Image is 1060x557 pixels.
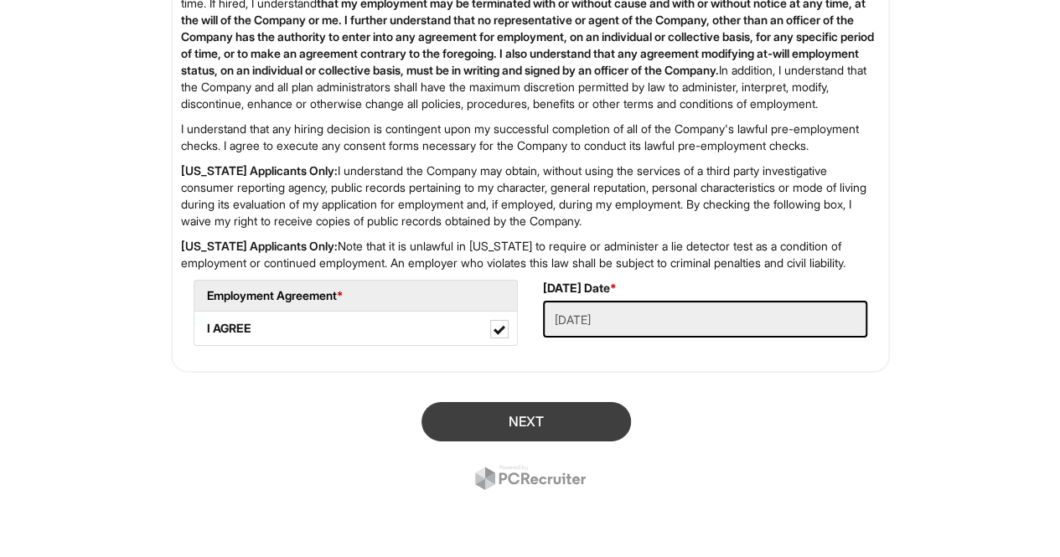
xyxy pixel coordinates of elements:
p: I understand the Company may obtain, without using the services of a third party investigative co... [181,162,880,230]
strong: [US_STATE] Applicants Only: [181,163,338,178]
p: Note that it is unlawful in [US_STATE] to require or administer a lie detector test as a conditio... [181,238,880,271]
input: Today's Date [543,301,867,338]
button: Next [421,402,631,441]
h5: Employment Agreement [207,289,504,302]
strong: [US_STATE] Applicants Only: [181,239,338,253]
label: [DATE] Date [543,280,617,297]
p: I understand that any hiring decision is contingent upon my successful completion of all of the C... [181,121,880,154]
label: I AGREE [194,312,517,345]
